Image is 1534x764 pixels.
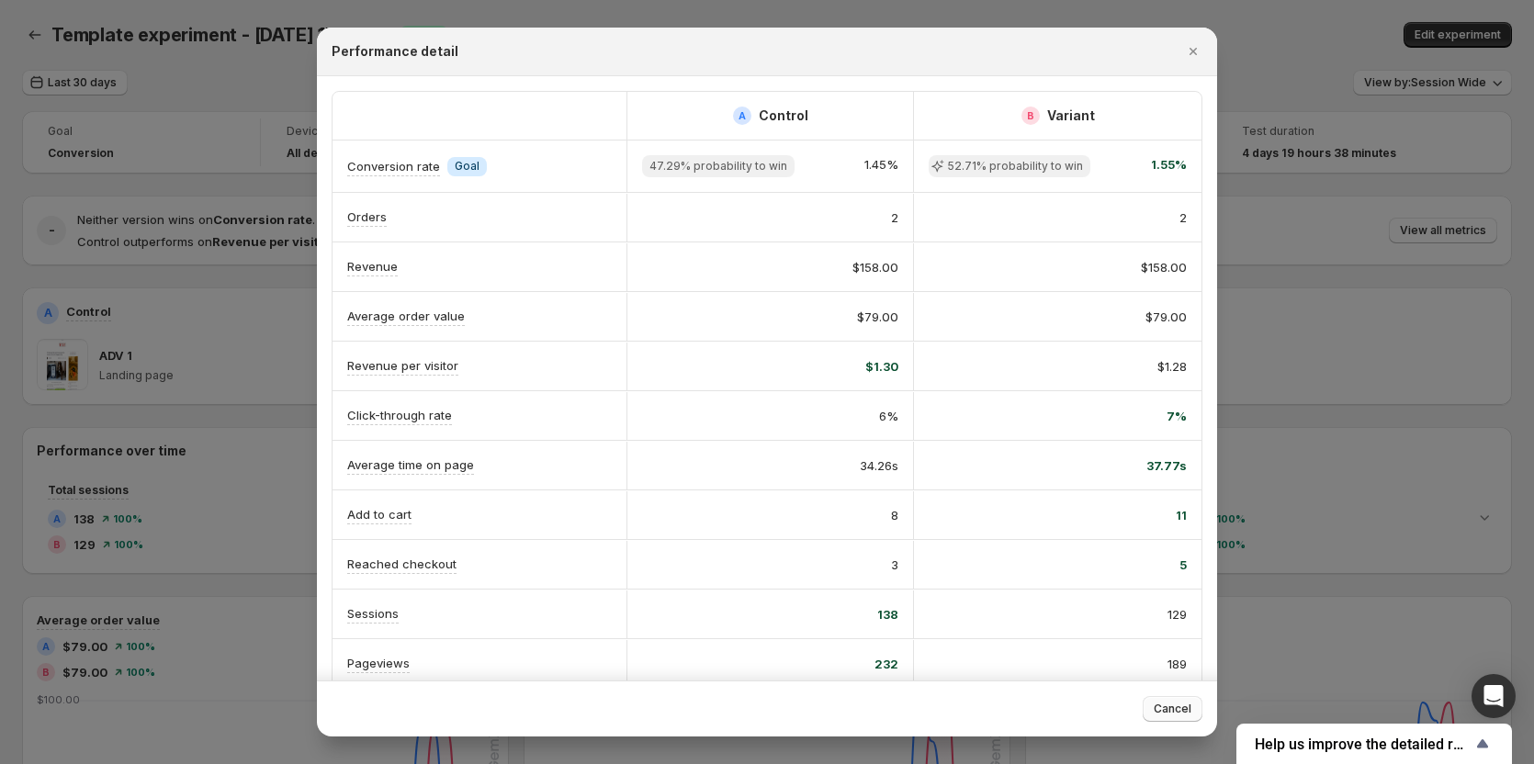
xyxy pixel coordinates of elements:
[860,456,898,475] span: 34.26s
[865,357,898,376] span: $1.30
[1157,357,1187,376] span: $1.28
[347,604,399,623] p: Sessions
[1167,605,1187,624] span: 129
[1027,110,1034,121] h2: B
[347,555,457,573] p: Reached checkout
[739,110,746,121] h2: A
[347,208,387,226] p: Orders
[347,257,398,275] p: Revenue
[1167,407,1187,425] span: 7%
[347,505,412,523] p: Add to cart
[1141,258,1187,276] span: $158.00
[877,605,898,624] span: 138
[347,455,474,474] p: Average time on page
[947,159,1083,174] span: 52.71% probability to win
[1180,39,1206,64] button: Close
[1145,308,1187,326] span: $79.00
[891,556,898,574] span: 3
[1154,702,1191,716] span: Cancel
[455,159,479,174] span: Goal
[879,407,898,425] span: 6%
[1047,107,1095,125] h2: Variant
[1179,208,1187,227] span: 2
[347,157,440,175] p: Conversion rate
[857,308,898,326] span: $79.00
[891,208,898,227] span: 2
[1151,155,1187,177] span: 1.55%
[759,107,808,125] h2: Control
[1255,736,1472,753] span: Help us improve the detailed report for A/B campaigns
[852,258,898,276] span: $158.00
[347,406,452,424] p: Click-through rate
[1146,456,1187,475] span: 37.77s
[649,159,787,174] span: 47.29% probability to win
[891,506,898,524] span: 8
[347,356,458,375] p: Revenue per visitor
[1472,674,1516,718] div: Open Intercom Messenger
[1179,556,1187,574] span: 5
[1167,655,1187,673] span: 189
[864,155,898,177] span: 1.45%
[347,654,410,672] p: Pageviews
[1143,696,1202,722] button: Cancel
[347,307,465,325] p: Average order value
[1255,733,1494,755] button: Show survey - Help us improve the detailed report for A/B campaigns
[1176,506,1187,524] span: 11
[874,655,898,673] span: 232
[332,42,458,61] h2: Performance detail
